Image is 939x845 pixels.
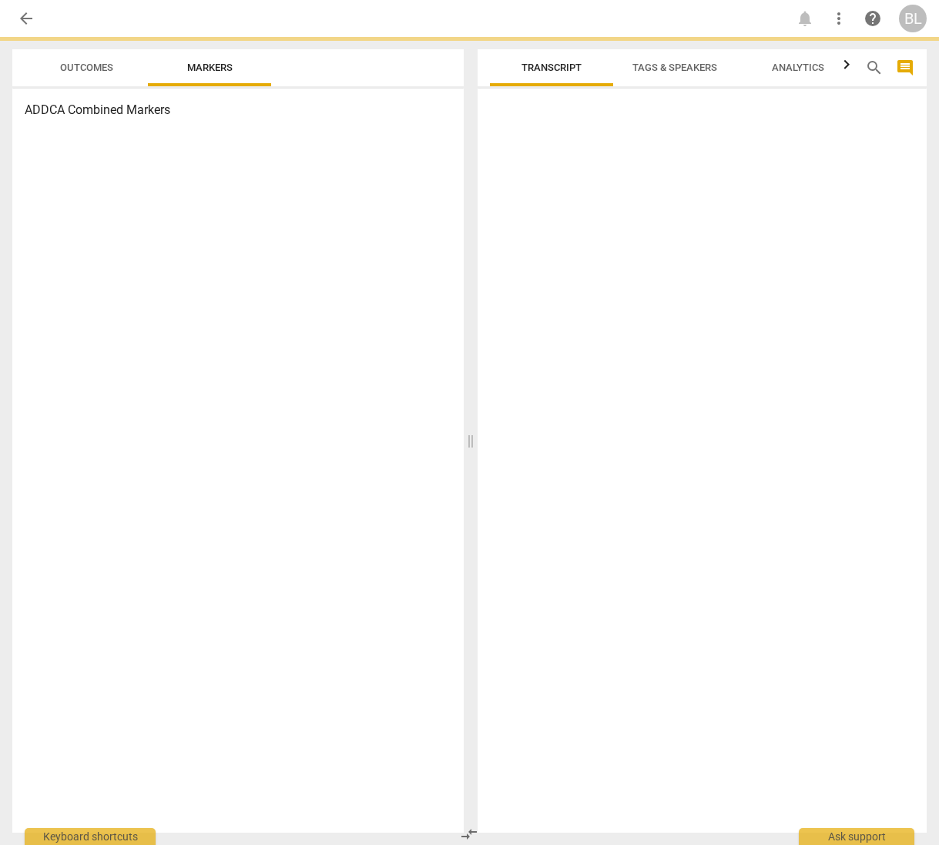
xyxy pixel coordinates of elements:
span: Markers [187,62,233,73]
span: more_vert [830,9,848,28]
a: Help [859,5,887,32]
span: Tags & Speakers [632,62,717,73]
span: Outcomes [60,62,113,73]
span: comment [896,59,914,77]
span: help [864,9,882,28]
span: compare_arrows [460,825,478,843]
button: Search [862,55,887,80]
div: Ask support [799,828,914,845]
span: arrow_back [17,9,35,28]
span: search [865,59,884,77]
h3: ADDCA Combined Markers [25,101,451,119]
button: Show/Hide comments [893,55,917,80]
button: BL [899,5,927,32]
span: Transcript [521,62,582,73]
div: Keyboard shortcuts [25,828,156,845]
span: Analytics [772,62,824,73]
